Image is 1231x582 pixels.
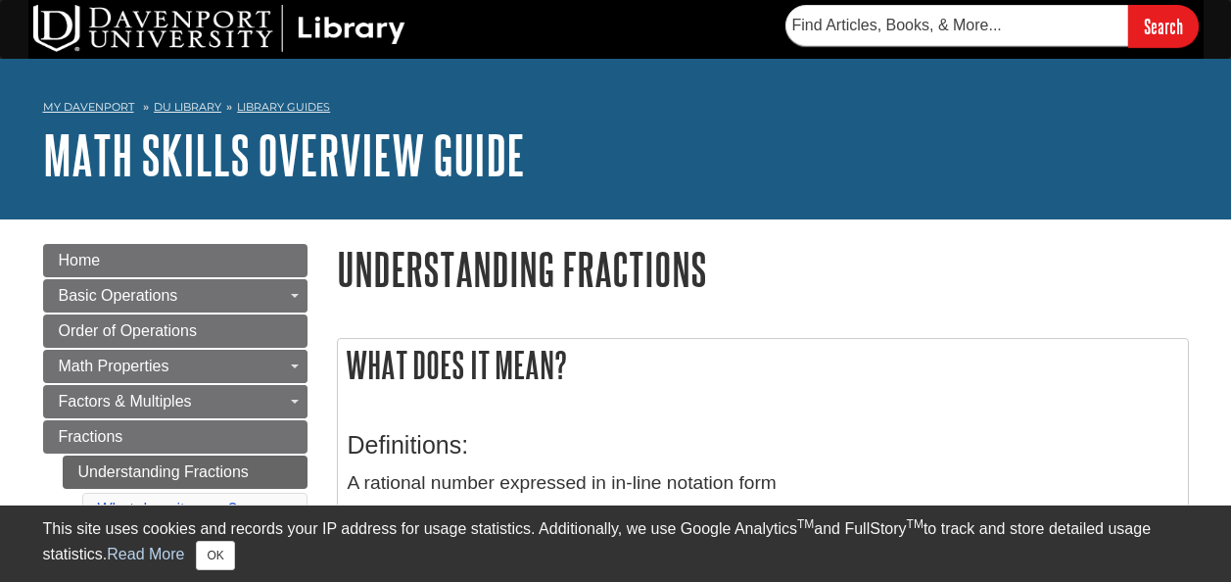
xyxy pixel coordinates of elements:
[43,420,308,454] a: Fractions
[59,428,123,445] span: Fractions
[154,100,221,114] a: DU Library
[237,100,330,114] a: Library Guides
[107,546,184,562] a: Read More
[797,517,814,531] sup: TM
[63,456,308,489] a: Understanding Fractions
[785,5,1128,46] input: Find Articles, Books, & More...
[59,322,197,339] span: Order of Operations
[43,99,134,116] a: My Davenport
[785,5,1199,47] form: Searches DU Library's articles, books, and more
[907,517,923,531] sup: TM
[43,94,1189,125] nav: breadcrumb
[59,393,192,410] span: Factors & Multiples
[43,279,308,313] a: Basic Operations
[43,315,308,348] a: Order of Operations
[43,350,308,383] a: Math Properties
[33,5,405,52] img: DU Library
[348,431,1178,460] h3: Definitions:
[59,252,101,268] span: Home
[43,385,308,418] a: Factors & Multiples
[337,244,1189,294] h1: Understanding Fractions
[338,339,1188,391] h2: What does it mean?
[59,358,169,374] span: Math Properties
[43,124,525,185] a: Math Skills Overview Guide
[59,287,178,304] span: Basic Operations
[1128,5,1199,47] input: Search
[98,501,237,517] a: What does it mean?
[43,517,1189,570] div: This site uses cookies and records your IP address for usage statistics. Additionally, we use Goo...
[196,541,234,570] button: Close
[43,244,308,277] a: Home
